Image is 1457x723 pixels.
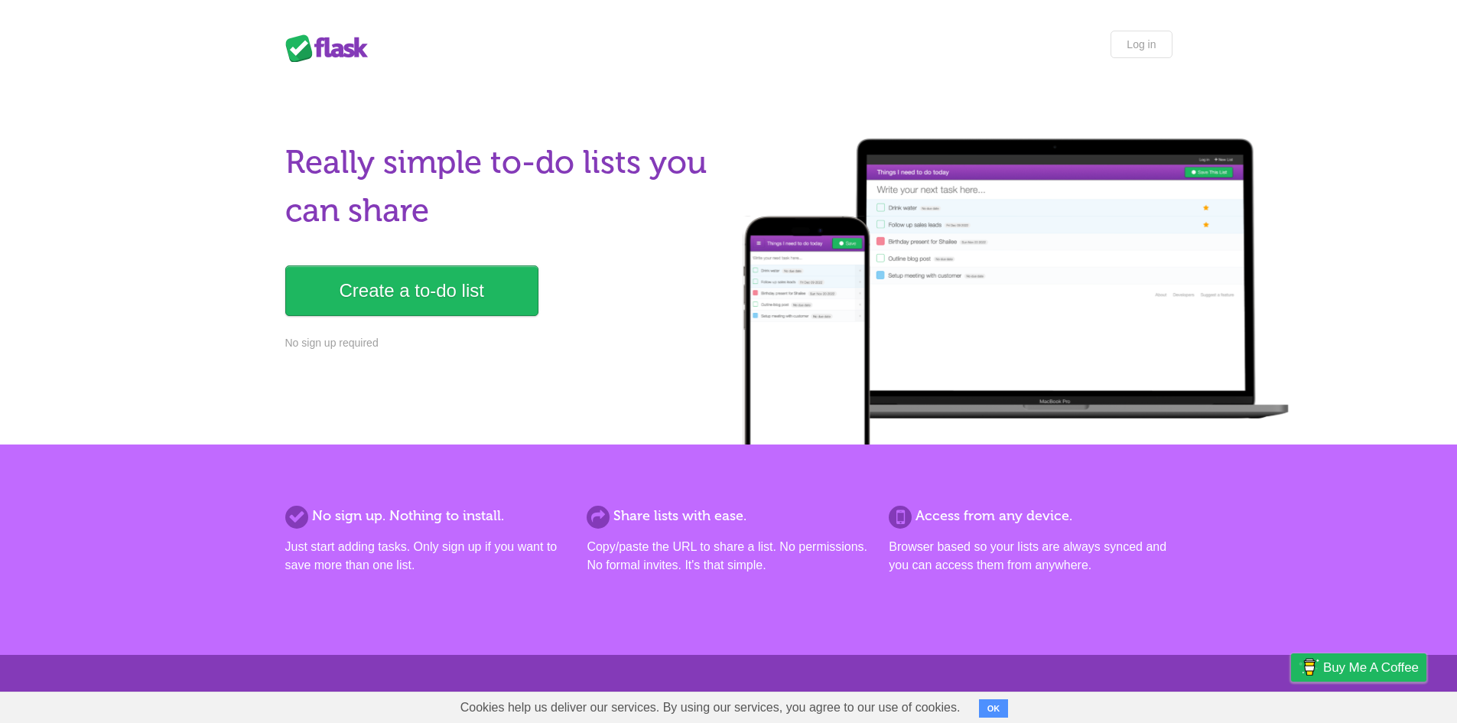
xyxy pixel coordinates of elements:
[285,335,720,351] p: No sign up required
[587,538,870,575] p: Copy/paste the URL to share a list. No permissions. No formal invites. It's that simple.
[1111,31,1172,58] a: Log in
[285,34,377,62] div: Flask Lists
[1299,654,1319,680] img: Buy me a coffee
[587,506,870,526] h2: Share lists with ease.
[285,138,720,235] h1: Really simple to-do lists you can share
[889,538,1172,575] p: Browser based so your lists are always synced and you can access them from anywhere.
[445,692,976,723] span: Cookies help us deliver our services. By using our services, you agree to our use of cookies.
[889,506,1172,526] h2: Access from any device.
[285,506,568,526] h2: No sign up. Nothing to install.
[285,265,538,316] a: Create a to-do list
[979,699,1009,718] button: OK
[285,538,568,575] p: Just start adding tasks. Only sign up if you want to save more than one list.
[1323,654,1419,681] span: Buy me a coffee
[1291,653,1426,682] a: Buy me a coffee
